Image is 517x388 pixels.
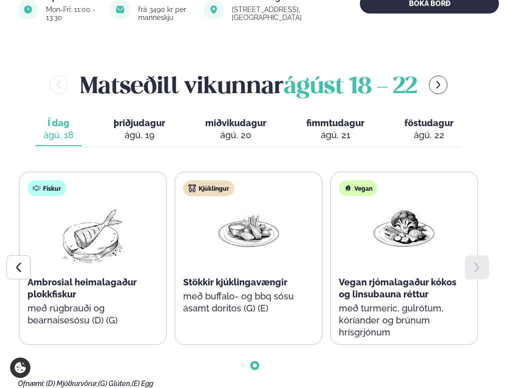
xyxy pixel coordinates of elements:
[216,204,280,251] img: Chicken-wings-legs.png
[28,180,66,196] div: Fiskur
[339,302,469,338] p: með turmeric, gulrótum, kóríander og brúnum hrísgrjónum
[28,277,137,299] span: Ambrosial heimalagaður plokkfiskur
[33,184,41,192] img: fish.svg
[205,129,266,141] div: ágú. 20
[183,277,287,287] span: Stökkir kjúklingavængir
[50,76,68,94] button: menu-btn-left
[205,118,266,128] span: miðvikudagur
[61,204,125,268] img: fish.png
[10,357,31,378] a: Cookie settings
[253,363,257,367] span: Go to slide 2
[298,113,372,146] button: fimmtudagur ágú. 21
[429,76,447,94] button: menu-btn-right
[114,129,165,141] div: ágú. 19
[232,6,331,22] div: [STREET_ADDRESS], [GEOGRAPHIC_DATA]
[284,76,417,98] span: ágúst 18 - 22
[106,113,173,146] button: þriðjudagur ágú. 19
[28,302,158,326] p: með rúgbrauði og bearnaisesósu (D) (G)
[232,12,331,24] a: link
[306,129,364,141] div: ágú. 21
[18,379,45,387] span: Ofnæmi:
[344,184,352,192] img: Vegan.svg
[372,204,436,251] img: Vegan.png
[36,113,82,146] button: Í dag ágú. 18
[46,379,98,387] span: (D) Mjólkurvörur,
[339,277,456,299] span: Vegan rjómalagaður kókos og linsubauna réttur
[306,118,364,128] span: fimmtudagur
[404,129,453,141] div: ágú. 22
[188,184,196,192] img: chicken.svg
[404,118,453,128] span: föstudagur
[339,180,377,196] div: Vegan
[44,129,74,141] div: ágú. 18
[132,379,153,387] span: (E) Egg
[46,6,102,22] div: Mon-Fri: 11:00 - 13:30
[396,113,461,146] button: föstudagur ágú. 22
[98,379,132,387] span: (G) Glúten,
[138,6,195,22] div: frá 3490 kr per manneskju
[197,113,274,146] button: miðvikudagur ágú. 20
[114,118,165,128] span: þriðjudagur
[183,290,314,314] p: með buffalo- og bbq sósu ásamt doritos (G) (E)
[44,117,74,129] span: Í dag
[80,69,417,101] h2: Matseðill vikunnar
[241,363,245,367] span: Go to slide 1
[183,180,234,196] div: Kjúklingur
